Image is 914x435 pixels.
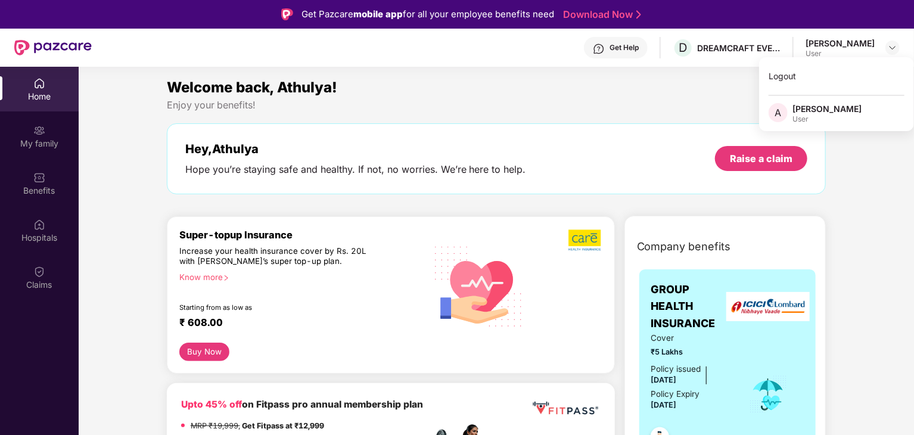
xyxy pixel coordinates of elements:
[792,103,862,114] div: [PERSON_NAME]
[179,303,375,312] div: Starting from as low as
[697,42,781,54] div: DREAMCRAFT EVENTS AND ENTERTAINMENT PRIVATE LIMITED
[301,7,554,21] div: Get Pazcare for all your employee benefits need
[167,99,826,111] div: Enjoy your benefits!
[806,38,875,49] div: [PERSON_NAME]
[33,125,45,136] img: svg+xml;base64,PHN2ZyB3aWR0aD0iMjAiIGhlaWdodD0iMjAiIHZpZXdCb3g9IjAgMCAyMCAyMCIgZmlsbD0ibm9uZSIgeG...
[568,229,602,251] img: b5dec4f62d2307b9de63beb79f102df3.png
[636,8,641,21] img: Stroke
[179,343,230,361] button: Buy Now
[242,421,324,430] strong: Get Fitpass at ₹12,999
[651,400,677,409] span: [DATE]
[651,363,701,375] div: Policy issued
[610,43,639,52] div: Get Help
[775,105,782,120] span: A
[33,219,45,231] img: svg+xml;base64,PHN2ZyBpZD0iSG9zcGl0YWxzIiB4bWxucz0iaHR0cDovL3d3dy53My5vcmcvMjAwMC9zdmciIHdpZHRoPS...
[223,275,229,281] span: right
[353,8,403,20] strong: mobile app
[651,375,677,384] span: [DATE]
[179,316,414,331] div: ₹ 608.00
[888,43,897,52] img: svg+xml;base64,PHN2ZyBpZD0iRHJvcGRvd24tMzJ4MzIiIHhtbG5zPSJodHRwOi8vd3d3LnczLm9yZy8yMDAwL3N2ZyIgd2...
[191,421,240,430] del: MRP ₹19,999,
[651,346,733,358] span: ₹5 Lakhs
[726,292,810,321] img: insurerLogo
[181,399,423,410] b: on Fitpass pro annual membership plan
[179,246,375,268] div: Increase your health insurance cover by Rs. 20L with [PERSON_NAME]’s super top-up plan.
[730,152,792,165] div: Raise a claim
[179,229,426,241] div: Super-topup Insurance
[651,332,733,344] span: Cover
[185,142,526,156] div: Hey, Athulya
[426,232,532,340] img: svg+xml;base64,PHN2ZyB4bWxucz0iaHR0cDovL3d3dy53My5vcmcvMjAwMC9zdmciIHhtbG5zOnhsaW5rPSJodHRwOi8vd3...
[679,41,688,55] span: D
[281,8,293,20] img: Logo
[651,281,733,332] span: GROUP HEALTH INSURANCE
[33,266,45,278] img: svg+xml;base64,PHN2ZyBpZD0iQ2xhaW0iIHhtbG5zPSJodHRwOi8vd3d3LnczLm9yZy8yMDAwL3N2ZyIgd2lkdGg9IjIwIi...
[637,238,731,255] span: Company benefits
[14,40,92,55] img: New Pazcare Logo
[792,114,862,124] div: User
[806,49,875,58] div: User
[167,79,337,96] span: Welcome back, Athulya!
[651,388,700,400] div: Policy Expiry
[181,399,242,410] b: Upto 45% off
[530,397,600,420] img: fppp.png
[185,163,526,176] div: Hope you’re staying safe and healthy. If not, no worries. We’re here to help.
[563,8,638,21] a: Download Now
[593,43,605,55] img: svg+xml;base64,PHN2ZyBpZD0iSGVscC0zMngzMiIgeG1sbnM9Imh0dHA6Ly93d3cudzMub3JnLzIwMDAvc3ZnIiB3aWR0aD...
[33,77,45,89] img: svg+xml;base64,PHN2ZyBpZD0iSG9tZSIgeG1sbnM9Imh0dHA6Ly93d3cudzMub3JnLzIwMDAvc3ZnIiB3aWR0aD0iMjAiIG...
[759,64,914,88] div: Logout
[749,375,788,414] img: icon
[179,272,419,281] div: Know more
[33,172,45,184] img: svg+xml;base64,PHN2ZyBpZD0iQmVuZWZpdHMiIHhtbG5zPSJodHRwOi8vd3d3LnczLm9yZy8yMDAwL3N2ZyIgd2lkdGg9Ij...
